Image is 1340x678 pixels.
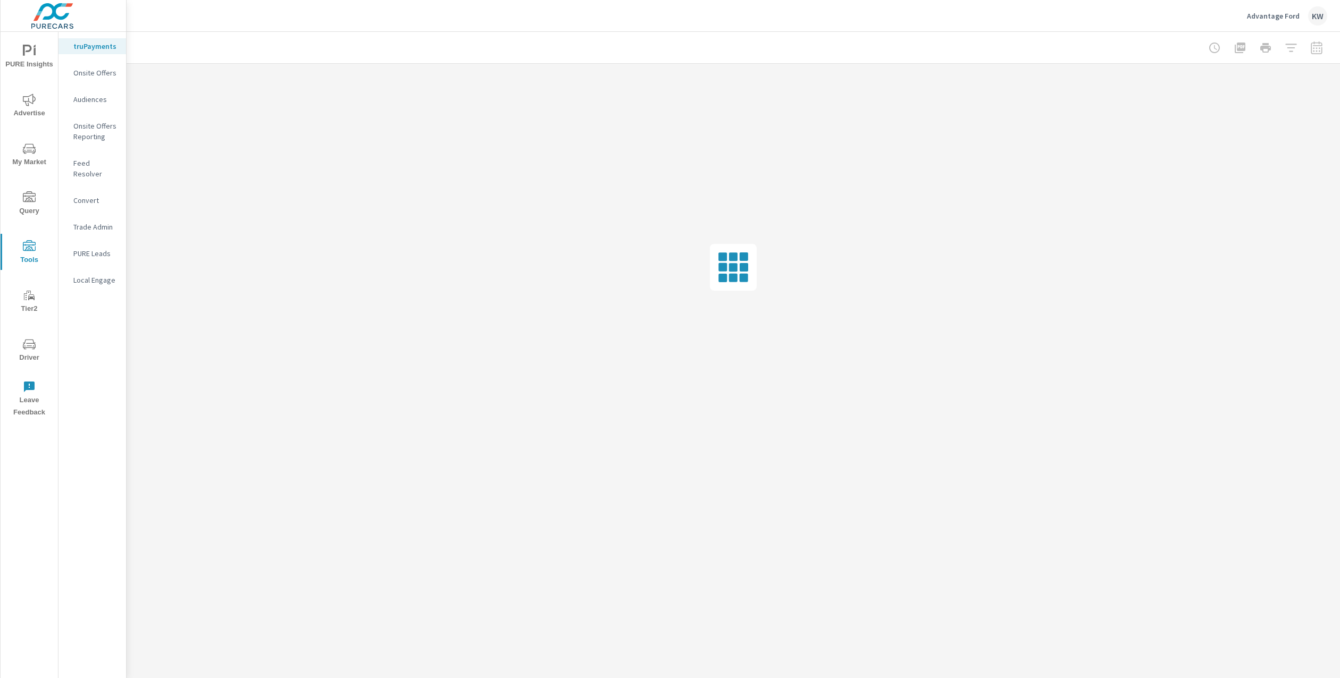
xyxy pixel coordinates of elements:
[4,338,55,364] span: Driver
[58,91,126,107] div: Audiences
[58,118,126,145] div: Onsite Offers Reporting
[4,289,55,315] span: Tier2
[73,248,118,259] p: PURE Leads
[73,158,118,179] p: Feed Resolver
[4,380,55,419] span: Leave Feedback
[4,142,55,168] span: My Market
[58,192,126,208] div: Convert
[73,195,118,206] p: Convert
[58,155,126,182] div: Feed Resolver
[4,240,55,266] span: Tools
[58,65,126,81] div: Onsite Offers
[4,191,55,217] span: Query
[4,45,55,71] span: PURE Insights
[73,67,118,78] p: Onsite Offers
[58,245,126,261] div: PURE Leads
[1247,11,1300,21] p: Advantage Ford
[58,38,126,54] div: truPayments
[1,32,58,423] div: nav menu
[73,41,118,52] p: truPayments
[73,121,118,142] p: Onsite Offers Reporting
[4,94,55,120] span: Advertise
[1308,6,1327,26] div: KW
[73,222,118,232] p: Trade Admin
[58,272,126,288] div: Local Engage
[58,219,126,235] div: Trade Admin
[73,275,118,285] p: Local Engage
[73,94,118,105] p: Audiences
